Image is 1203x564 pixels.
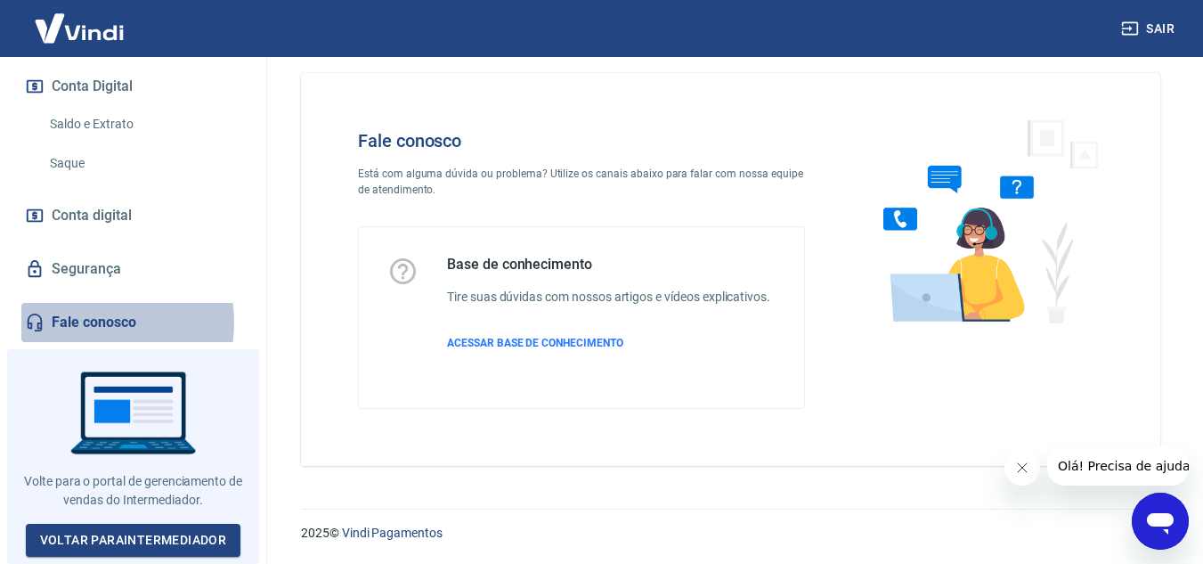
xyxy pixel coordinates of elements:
[447,256,770,274] h5: Base de conhecimento
[447,335,770,351] a: ACESSAR BASE DE CONHECIMENTO
[301,524,1160,543] p: 2025 ©
[1118,12,1182,45] button: Sair
[1132,493,1189,550] iframe: Botão para abrir a janela de mensagens
[447,337,623,349] span: ACESSAR BASE DE CONHECIMENTO
[21,1,137,55] img: Vindi
[26,524,241,557] a: Voltar paraIntermediador
[848,102,1118,339] img: Fale conosco
[43,106,245,143] a: Saldo e Extrato
[43,145,245,182] a: Saque
[21,303,245,342] a: Fale conosco
[447,288,770,307] h6: Tire suas dúvidas com nossos artigos e vídeos explicativos.
[358,130,805,151] h4: Fale conosco
[21,249,245,289] a: Segurança
[21,196,245,235] a: Conta digital
[52,203,132,228] span: Conta digital
[1047,446,1189,486] iframe: Mensagem da empresa
[358,166,805,198] p: Está com alguma dúvida ou problema? Utilize os canais abaixo para falar com nossa equipe de atend...
[21,67,245,106] button: Conta Digital
[11,12,150,27] span: Olá! Precisa de ajuda?
[1004,450,1040,486] iframe: Fechar mensagem
[342,526,443,540] a: Vindi Pagamentos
